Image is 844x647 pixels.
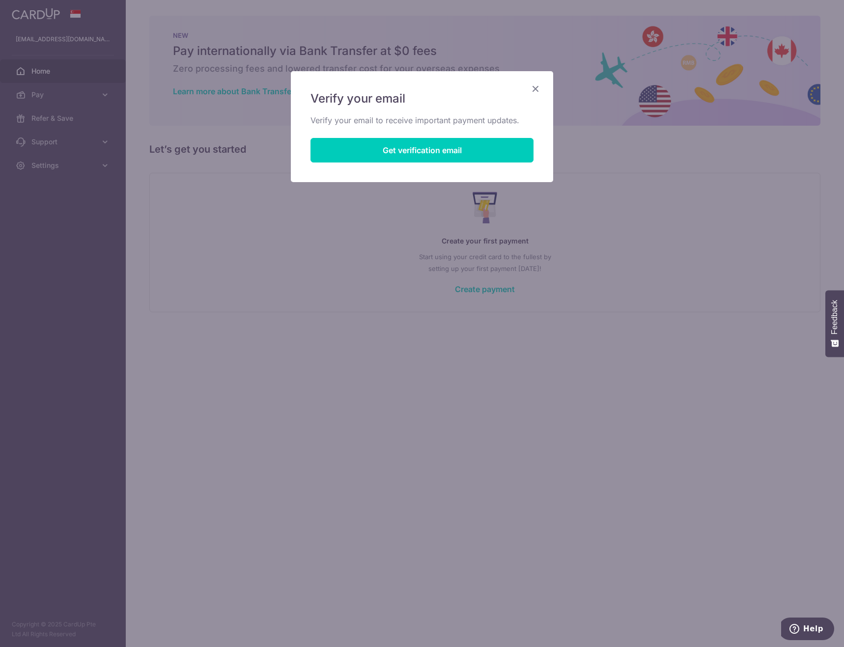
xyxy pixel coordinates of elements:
[830,300,839,334] span: Feedback
[310,138,534,162] button: Get verification email
[310,91,405,107] span: Verify your email
[310,114,534,126] p: Verify your email to receive important payment updates.
[530,83,541,95] button: Close
[825,290,844,357] button: Feedback - Show survey
[781,618,834,642] iframe: Opens a widget where you can find more information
